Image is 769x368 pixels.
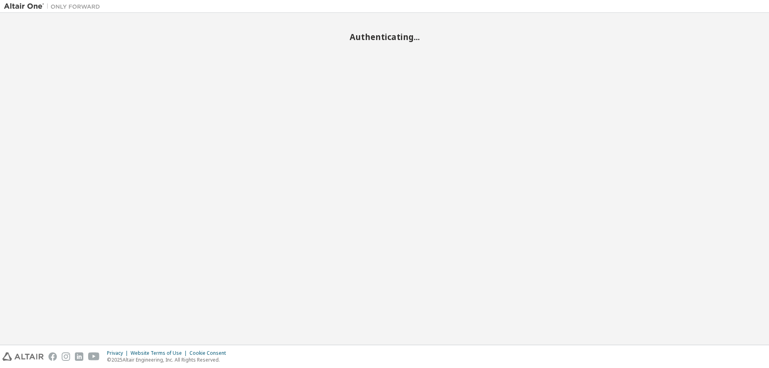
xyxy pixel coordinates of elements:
img: instagram.svg [62,352,70,361]
h2: Authenticating... [4,32,765,42]
img: Altair One [4,2,104,10]
img: youtube.svg [88,352,100,361]
img: altair_logo.svg [2,352,44,361]
div: Cookie Consent [189,350,231,356]
img: linkedin.svg [75,352,83,361]
div: Privacy [107,350,131,356]
img: facebook.svg [48,352,57,361]
div: Website Terms of Use [131,350,189,356]
p: © 2025 Altair Engineering, Inc. All Rights Reserved. [107,356,231,363]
